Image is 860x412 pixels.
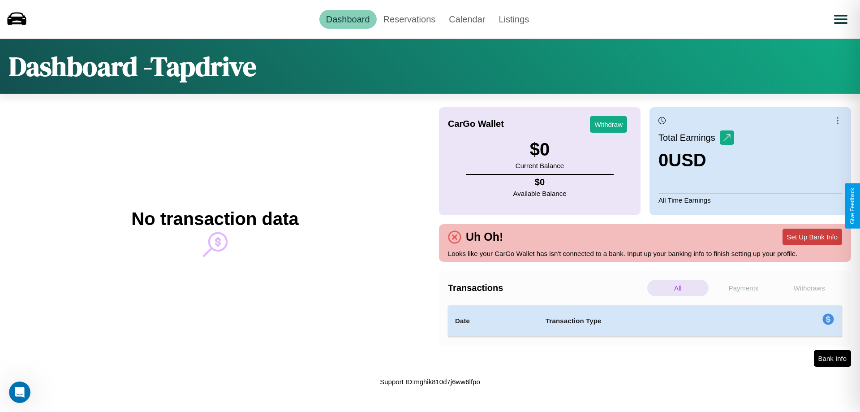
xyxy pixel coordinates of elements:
[448,247,842,260] p: Looks like your CarGo Wallet has isn't connected to a bank. Input up your banking info to finish ...
[647,280,709,296] p: All
[783,229,842,245] button: Set Up Bank Info
[131,209,298,229] h2: No transaction data
[513,177,567,187] h4: $ 0
[713,280,774,296] p: Payments
[448,305,842,337] table: simple table
[461,230,507,243] h4: Uh Oh!
[448,119,504,129] h4: CarGo Wallet
[9,382,30,403] iframe: Intercom live chat
[658,150,734,170] h3: 0 USD
[814,350,851,367] button: Bank Info
[455,316,531,326] h4: Date
[319,10,377,29] a: Dashboard
[448,283,645,293] h4: Transactions
[516,160,564,172] p: Current Balance
[778,280,840,296] p: Withdraws
[442,10,492,29] a: Calendar
[380,376,480,388] p: Support ID: mghik810d7j6ww6lfpo
[828,7,853,32] button: Open menu
[590,116,627,133] button: Withdraw
[849,188,856,224] div: Give Feedback
[9,48,256,85] h1: Dashboard - Tapdrive
[492,10,536,29] a: Listings
[516,139,564,160] h3: $ 0
[658,194,842,206] p: All Time Earnings
[658,130,720,146] p: Total Earnings
[513,187,567,199] p: Available Balance
[377,10,443,29] a: Reservations
[546,316,749,326] h4: Transaction Type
